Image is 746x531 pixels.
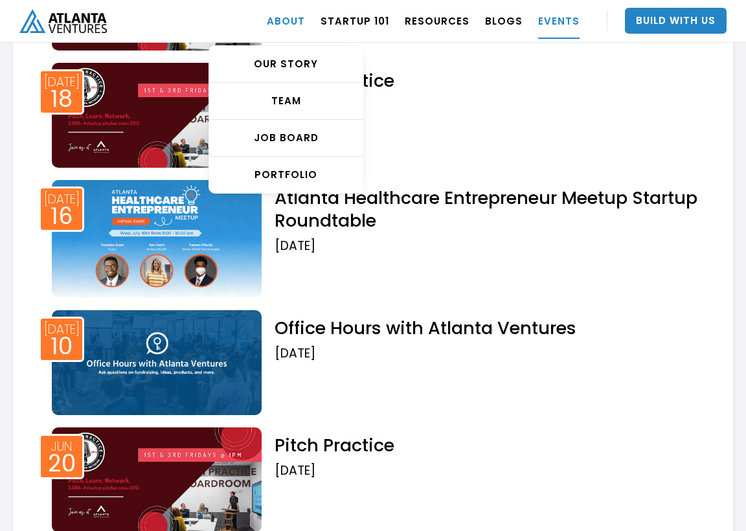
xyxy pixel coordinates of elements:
[209,157,363,193] a: PORTFOLIO
[275,238,701,254] div: [DATE]
[51,337,73,356] div: 10
[405,3,469,39] a: RESOURCES
[209,120,363,157] a: Job Board
[209,58,363,71] div: OUR STORY
[48,454,76,473] div: 20
[267,3,305,39] a: ABOUT
[275,98,701,114] div: [DATE]
[45,307,701,415] a: Event thumb[DATE]10Office Hours with Atlanta Ventures[DATE]
[52,63,262,168] img: Event thumb
[44,323,80,335] div: [DATE]
[209,131,363,144] div: Job Board
[275,434,701,457] h2: Pitch Practice
[209,46,363,83] a: OUR STORY
[52,180,262,298] img: Event thumb
[625,8,727,34] a: Build With Us
[275,317,701,339] h2: Office Hours with Atlanta Ventures
[321,3,389,39] a: Startup 101
[275,463,701,479] div: [DATE]
[209,168,363,181] div: PORTFOLIO
[275,346,701,361] div: [DATE]
[45,60,701,168] a: Event thumb[DATE]18Pitch Practice[DATE]
[209,83,363,120] a: TEAM
[51,440,73,453] div: Jun
[51,207,73,226] div: 16
[44,76,80,88] div: [DATE]
[275,186,701,232] h2: Atlanta Healthcare Entrepreneur Meetup Startup Roundtable
[45,177,701,298] a: Event thumb[DATE]16Atlanta Healthcare Entrepreneur Meetup Startup Roundtable[DATE]
[52,310,262,415] img: Event thumb
[485,3,523,39] a: BLOGS
[538,3,580,39] a: EVENTS
[51,89,73,109] div: 18
[209,95,363,107] div: TEAM
[44,193,80,205] div: [DATE]
[275,69,701,92] h2: Pitch Practice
